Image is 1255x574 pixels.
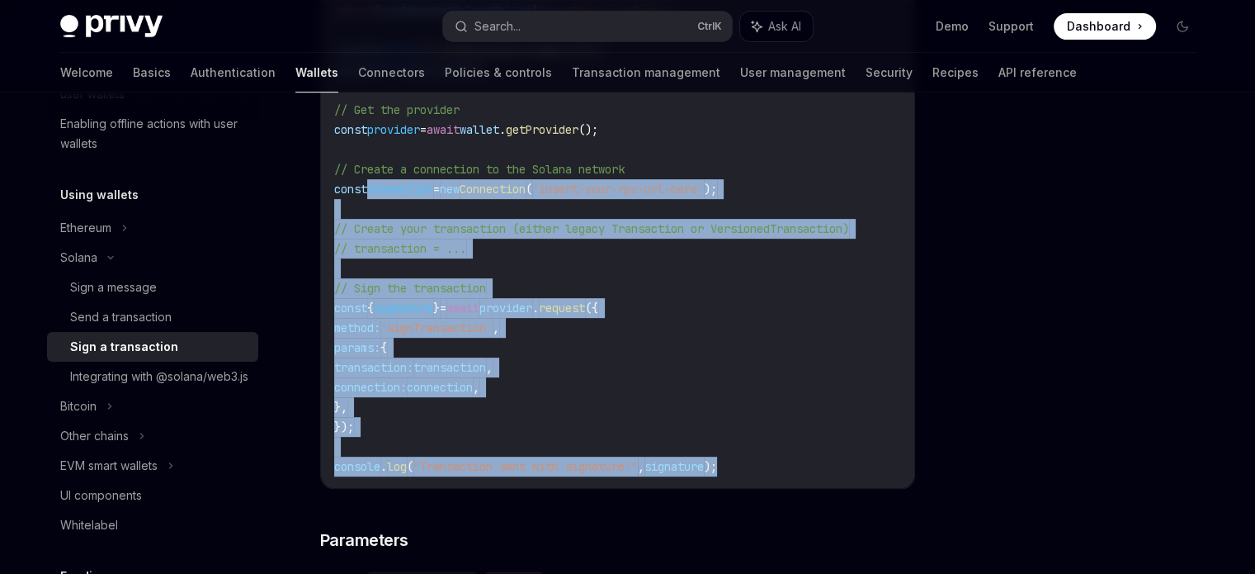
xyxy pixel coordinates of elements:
[334,360,413,375] span: transaction:
[532,301,539,315] span: .
[473,380,479,395] span: ,
[740,12,813,41] button: Ask AI
[578,122,598,137] span: ();
[47,273,258,302] a: Sign a message
[446,301,479,315] span: await
[191,53,276,93] a: Authentication
[295,53,338,93] a: Wallets
[60,396,97,416] div: Bitcoin
[367,122,420,137] span: provider
[532,182,704,197] span: 'insert-your-rpc-url-here'
[998,53,1077,93] a: API reference
[334,182,367,197] span: const
[334,221,849,236] span: // Create your transaction (either legacy Transaction or VersionedTransaction)
[334,122,367,137] span: const
[413,459,638,474] span: "Transaction sent with signature:"
[334,241,466,256] span: // transaction = ...
[768,18,801,35] span: Ask AI
[440,301,446,315] span: =
[334,162,625,177] span: // Create a connection to the Solana network
[334,420,354,434] span: });
[585,301,598,315] span: ({
[367,182,433,197] span: connection
[334,102,460,117] span: // Get the provider
[407,380,473,395] span: connection
[440,182,460,197] span: new
[704,459,717,474] span: );
[60,426,129,446] div: Other chains
[334,340,380,355] span: params:
[427,122,460,137] span: await
[443,12,732,41] button: Search...CtrlK
[420,122,427,137] span: =
[460,122,499,137] span: wallet
[1169,13,1196,40] button: Toggle dark mode
[407,459,413,474] span: (
[133,53,171,93] a: Basics
[433,182,440,197] span: =
[47,302,258,332] a: Send a transaction
[493,320,499,335] span: ,
[445,53,552,93] a: Policies & controls
[387,459,407,474] span: log
[334,459,380,474] span: console
[334,400,347,415] span: },
[380,320,493,335] span: 'signTransaction'
[936,18,969,35] a: Demo
[740,53,846,93] a: User management
[70,278,157,297] div: Sign a message
[60,515,118,535] div: Whitelabel
[1054,13,1156,40] a: Dashboard
[334,320,380,335] span: method:
[60,53,113,93] a: Welcome
[60,248,97,268] div: Solana
[433,301,440,315] span: }
[47,362,258,391] a: Integrating with @solana/web3.js
[334,380,407,395] span: connection:
[47,109,258,159] a: Enabling offline actions with user wallets
[1067,18,1130,35] span: Dashboard
[60,486,142,505] div: UI components
[526,182,532,197] span: (
[460,182,526,197] span: Connection
[932,53,979,93] a: Recipes
[358,53,425,93] a: Connectors
[988,18,1034,35] a: Support
[60,456,158,476] div: EVM smart wallets
[380,340,387,355] span: {
[499,122,506,137] span: .
[413,360,486,375] span: transaction
[479,301,532,315] span: provider
[47,481,258,510] a: UI components
[60,218,111,238] div: Ethereum
[697,20,722,33] span: Ctrl K
[70,307,172,327] div: Send a transaction
[70,367,248,387] div: Integrating with @solana/web3.js
[474,17,521,36] div: Search...
[506,122,578,137] span: getProvider
[334,281,486,296] span: // Sign the transaction
[486,360,493,375] span: ,
[47,332,258,362] a: Sign a transaction
[638,459,644,474] span: ,
[320,529,408,552] span: Parameters
[539,301,585,315] span: request
[704,182,717,197] span: );
[374,301,433,315] span: signature
[644,459,704,474] span: signature
[47,510,258,540] a: Whitelabel
[334,301,367,315] span: const
[866,53,913,93] a: Security
[60,185,139,205] h5: Using wallets
[572,53,720,93] a: Transaction management
[70,337,178,357] div: Sign a transaction
[60,15,163,38] img: dark logo
[367,301,374,315] span: {
[380,459,387,474] span: .
[60,114,248,154] div: Enabling offline actions with user wallets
